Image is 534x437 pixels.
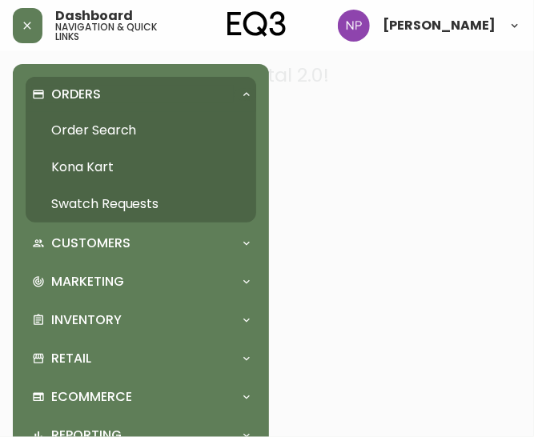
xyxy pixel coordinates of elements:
img: 50f1e64a3f95c89b5c5247455825f96f [338,10,370,42]
a: Order Search [26,112,256,149]
p: Orders [51,86,101,103]
div: Orders [26,77,256,112]
div: Customers [26,226,256,261]
p: Customers [51,235,130,252]
a: Kona Kart [26,149,256,186]
p: Retail [51,350,91,367]
h5: navigation & quick links [55,22,163,42]
img: logo [227,11,287,37]
div: Inventory [26,303,256,338]
p: Ecommerce [51,388,132,406]
span: [PERSON_NAME] [383,19,496,32]
div: Marketing [26,264,256,299]
span: Dashboard [55,10,133,22]
p: Inventory [51,311,122,329]
p: Marketing [51,273,124,291]
div: Ecommerce [26,379,256,415]
a: Swatch Requests [26,186,256,223]
div: Retail [26,341,256,376]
